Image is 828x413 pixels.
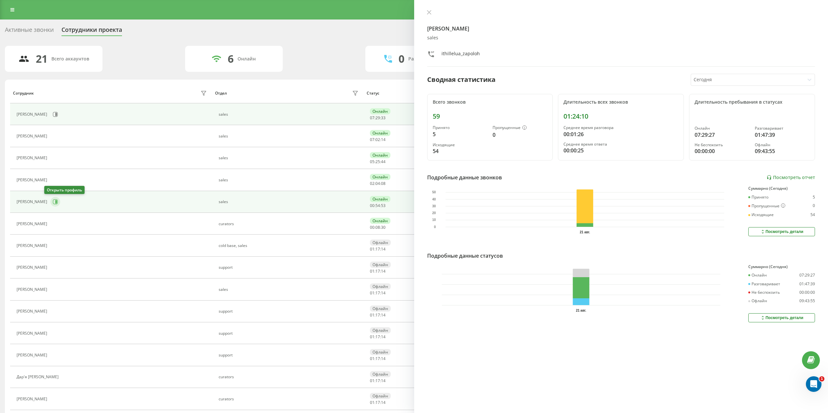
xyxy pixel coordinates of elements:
[441,50,480,60] div: ithillelua_zapoloh
[748,282,780,286] div: Разговаривает
[375,181,380,186] span: 04
[375,312,380,318] span: 17
[219,178,360,182] div: sales
[563,147,678,154] div: 00:00:25
[427,252,503,260] div: Подробные данные статусов
[580,230,590,234] text: 21 авг.
[755,131,809,139] div: 01:47:39
[17,309,49,314] div: [PERSON_NAME]
[370,225,386,230] div: : :
[370,196,390,202] div: Онлайн
[370,378,374,383] span: 01
[219,112,360,117] div: sales
[370,181,386,186] div: : :
[381,312,386,318] span: 14
[695,143,749,147] div: Не беспокоить
[17,243,49,248] div: [PERSON_NAME]
[17,134,49,138] div: [PERSON_NAME]
[219,222,360,226] div: curators
[219,287,360,292] div: sales
[219,265,360,270] div: support
[36,53,48,65] div: 21
[381,225,386,230] span: 30
[375,290,380,296] span: 17
[432,204,436,208] text: 30
[219,375,360,379] div: curators
[748,299,767,303] div: Офлайн
[427,35,815,41] div: sales
[563,125,678,130] div: Среднее время разговора
[433,147,487,155] div: 54
[370,152,390,158] div: Онлайн
[433,125,487,130] div: Принято
[819,376,824,381] span: 1
[381,115,386,121] span: 33
[381,181,386,186] span: 08
[799,299,815,303] div: 09:43:55
[17,353,49,357] div: [PERSON_NAME]
[563,130,678,138] div: 00:01:26
[813,203,815,209] div: 0
[695,147,749,155] div: 00:00:00
[375,115,380,121] span: 29
[375,159,380,164] span: 25
[17,112,49,117] div: [PERSON_NAME]
[370,283,391,290] div: Офлайн
[370,203,386,208] div: : :
[370,356,386,361] div: : :
[375,225,380,230] span: 08
[370,247,386,252] div: : :
[370,137,386,142] div: : :
[17,156,49,160] div: [PERSON_NAME]
[381,159,386,164] span: 44
[381,378,386,383] span: 14
[806,376,821,392] iframe: Intercom live chat
[219,243,360,248] div: cold base, sales
[695,131,749,139] div: 07:29:27
[563,112,678,120] div: 01:24:10
[370,116,386,120] div: : :
[219,134,360,138] div: sales
[433,112,548,120] div: 59
[813,195,815,200] div: 5
[17,265,49,270] div: [PERSON_NAME]
[748,265,815,269] div: Суммарно (Сегодня)
[427,75,495,84] div: Сводная статистика
[748,313,815,322] button: Посмотреть детали
[238,56,256,62] div: Онлайн
[381,356,386,361] span: 14
[370,312,374,318] span: 01
[370,305,391,312] div: Офлайн
[432,190,436,194] text: 50
[427,174,502,181] div: Подробные данные звонков
[370,291,386,295] div: : :
[433,143,487,147] div: Исходящие
[370,327,391,333] div: Офлайн
[432,218,436,222] text: 10
[399,53,404,65] div: 0
[370,246,374,252] span: 01
[17,287,49,292] div: [PERSON_NAME]
[433,99,548,105] div: Всего звонков
[370,269,386,274] div: : :
[755,143,809,147] div: Офлайн
[760,315,803,320] div: Посмотреть детали
[370,335,386,339] div: : :
[381,268,386,274] span: 14
[17,331,49,336] div: [PERSON_NAME]
[370,334,374,340] span: 01
[370,393,391,399] div: Офлайн
[370,400,374,405] span: 01
[370,356,374,361] span: 01
[799,273,815,277] div: 07:29:27
[434,225,436,229] text: 0
[767,175,815,180] a: Посмотреть отчет
[51,56,89,62] div: Всего аккаунтов
[381,246,386,252] span: 14
[810,213,815,217] div: 54
[432,198,436,201] text: 40
[370,371,391,377] div: Офлайн
[748,195,768,200] div: Принято
[748,186,815,191] div: Суммарно (Сегодня)
[370,379,386,383] div: : :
